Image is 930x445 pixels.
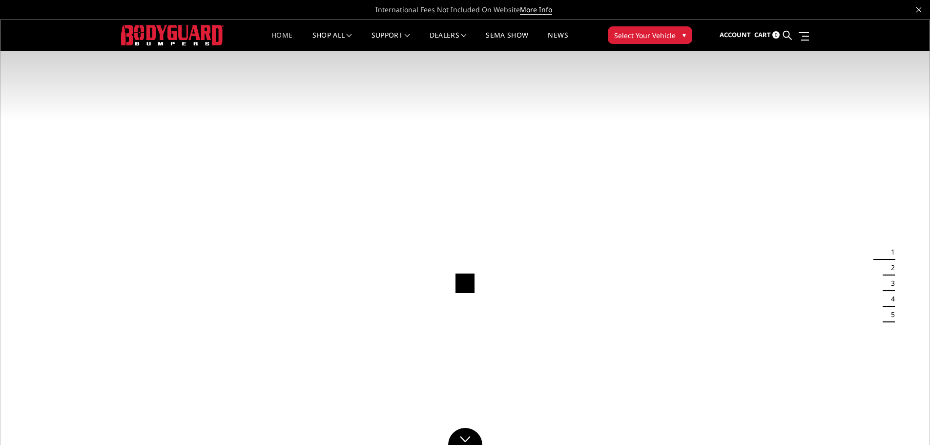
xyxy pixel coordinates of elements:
span: 0 [772,31,780,39]
a: More Info [520,5,552,15]
a: SEMA Show [486,32,528,51]
a: Support [372,32,410,51]
a: shop all [312,32,352,51]
button: 2 of 5 [885,260,895,275]
button: 1 of 5 [885,244,895,260]
a: Account [720,22,751,48]
span: Account [720,30,751,39]
button: 5 of 5 [885,307,895,322]
span: Select Your Vehicle [614,30,676,41]
button: 3 of 5 [885,275,895,291]
img: BODYGUARD BUMPERS [121,25,224,45]
span: ▾ [682,30,686,40]
a: News [548,32,568,51]
span: Cart [754,30,771,39]
a: Home [271,32,292,51]
a: Cart 0 [754,22,780,48]
a: Dealers [430,32,467,51]
button: Select Your Vehicle [608,26,692,44]
button: 4 of 5 [885,291,895,307]
a: Click to Down [448,428,482,445]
